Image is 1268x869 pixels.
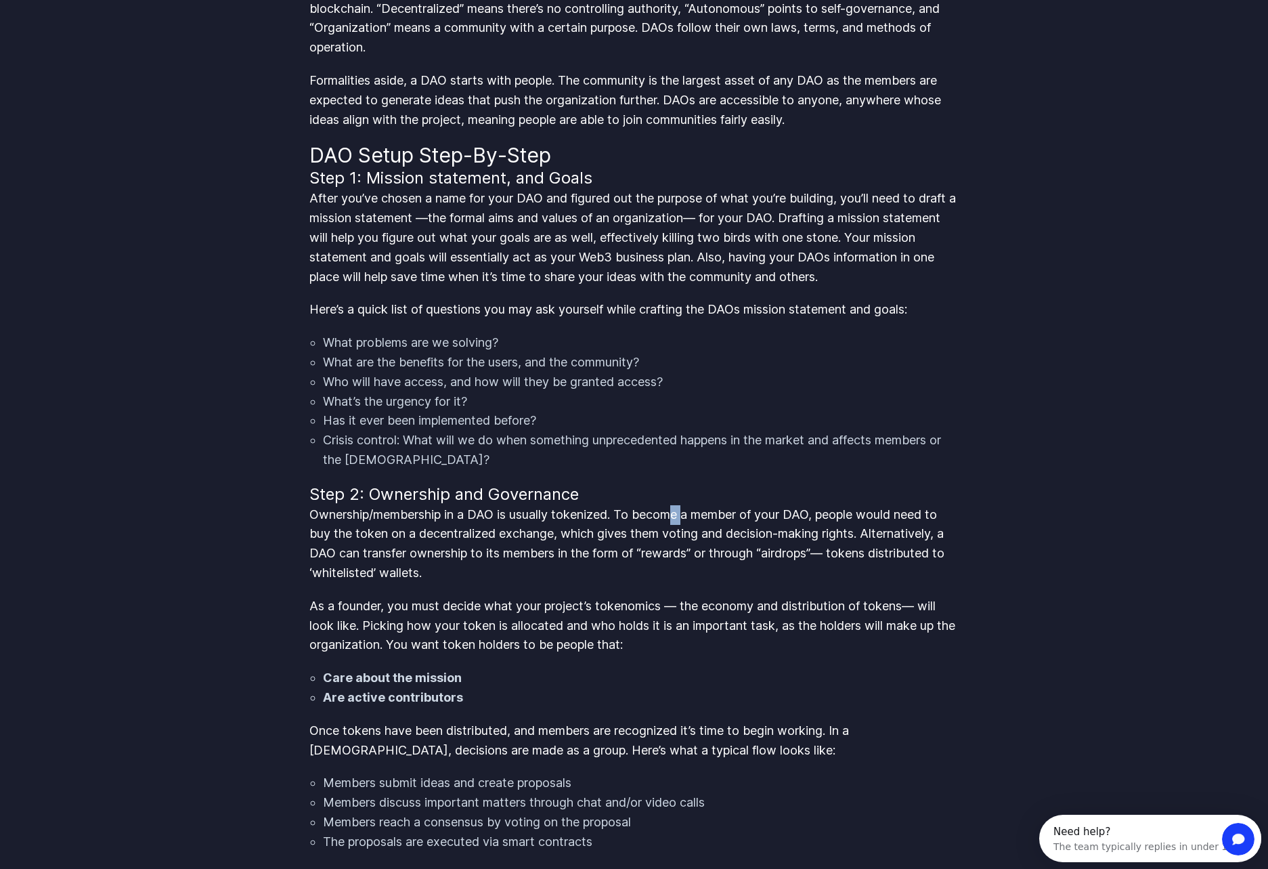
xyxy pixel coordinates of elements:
div: The team typically replies in under 1h [14,22,194,37]
h2: DAO Setup Step-By-Step [309,143,959,167]
h3: Step 1: Mission statement, and Goals [309,167,959,189]
iframe: Intercom live chat discovery launcher [1039,815,1261,862]
li: What’s the urgency for it? [323,392,959,412]
h3: Step 2: Ownership and Governance [309,484,959,505]
p: Formalities aside, a DAO starts with people. The community is the largest asset of any DAO as the... [309,71,959,129]
div: Need help? [14,12,194,22]
p: Once tokens have been distributed, and members are recognized it’s time to begin working. In a [D... [309,721,959,761]
li: Members submit ideas and create proposals [323,773,959,793]
strong: Care about the mission [323,671,462,685]
p: Here’s a quick list of questions you may ask yourself while crafting the DAOs mission statement a... [309,300,959,320]
div: Open Intercom Messenger [5,5,234,43]
li: Who will have access, and how will they be granted access? [323,373,959,392]
li: Members reach a consensus by voting on the proposal [323,813,959,832]
li: Members discuss important matters through chat and/or video calls [323,793,959,813]
li: The proposals are executed via smart contracts [323,832,959,852]
p: After you’ve chosen a name for your DAO and figured out the purpose of what you’re building, you’... [309,189,959,287]
li: Has it ever been implemented before? [323,411,959,431]
p: As a founder, you must decide what your project’s tokenomics — the economy and distribution of to... [309,597,959,655]
strong: Are active contributors [323,690,463,704]
li: Crisis control: What will we do when something unprecedented happens in the market and affects me... [323,431,959,470]
li: What are the benefits for the users, and the community? [323,353,959,373]
li: What problems are we solving? [323,333,959,353]
p: Ownership/membership in a DAO is usually tokenized. To become a member of your DAO, people would ... [309,505,959,583]
iframe: Intercom live chat [1222,823,1254,855]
